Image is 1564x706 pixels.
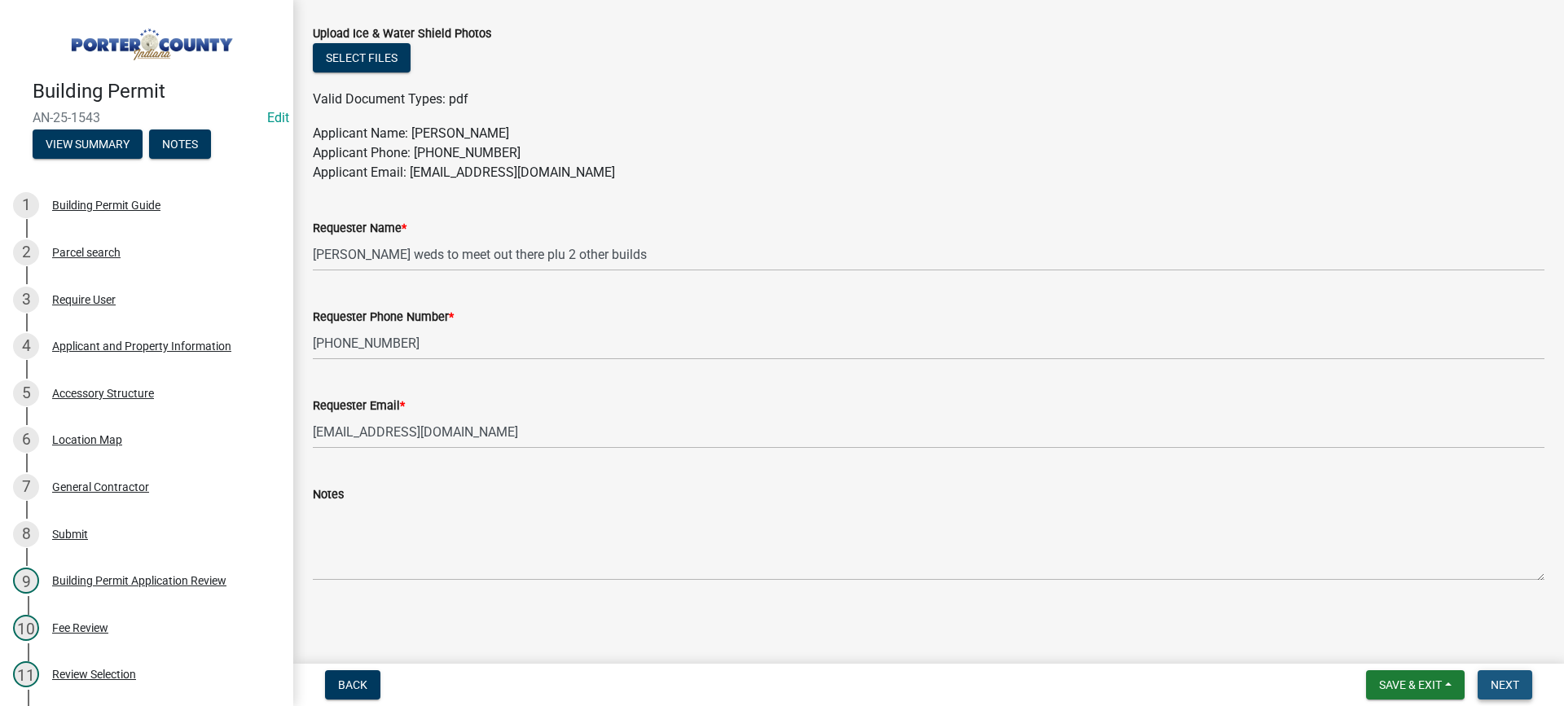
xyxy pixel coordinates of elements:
div: 7 [13,474,39,500]
div: Applicant and Property Information [52,340,231,352]
div: Location Map [52,434,122,445]
wm-modal-confirm: Notes [149,138,211,151]
label: Notes [313,489,344,501]
div: 2 [13,239,39,265]
div: 10 [13,615,39,641]
label: Upload Ice & Water Shield Photos [313,29,491,40]
div: Fee Review [52,622,108,634]
button: View Summary [33,129,143,159]
div: Building Permit Application Review [52,575,226,586]
div: Accessory Structure [52,388,154,399]
div: 9 [13,568,39,594]
label: Requester Email [313,401,405,412]
span: Valid Document Types: pdf [313,91,468,107]
div: Require User [52,294,116,305]
button: Next [1478,670,1532,699]
div: Parcel search [52,247,121,258]
button: Save & Exit [1366,670,1465,699]
wm-modal-confirm: Summary [33,138,143,151]
span: Back [338,678,367,691]
button: Notes [149,129,211,159]
label: Requester Phone Number [313,312,454,323]
span: AN-25-1543 [33,110,261,125]
div: 6 [13,427,39,453]
a: Edit [267,110,289,125]
div: Building Permit Guide [52,200,160,211]
div: 1 [13,192,39,218]
img: Porter County, Indiana [33,17,267,63]
div: 4 [13,333,39,359]
div: Review Selection [52,669,136,680]
h4: Building Permit [33,80,280,103]
span: Next [1491,678,1519,691]
div: 3 [13,287,39,313]
button: Back [325,670,380,699]
div: 8 [13,521,39,547]
button: Select files [313,43,411,72]
wm-modal-confirm: Edit Application Number [267,110,289,125]
div: General Contractor [52,481,149,493]
div: 5 [13,380,39,406]
p: Applicant Name: [PERSON_NAME] Applicant Phone: [PHONE_NUMBER] Applicant Email: [EMAIL_ADDRESS][DO... [313,124,1544,182]
div: Submit [52,528,88,540]
label: Requester Name [313,223,406,235]
div: 11 [13,661,39,687]
span: Save & Exit [1379,678,1442,691]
